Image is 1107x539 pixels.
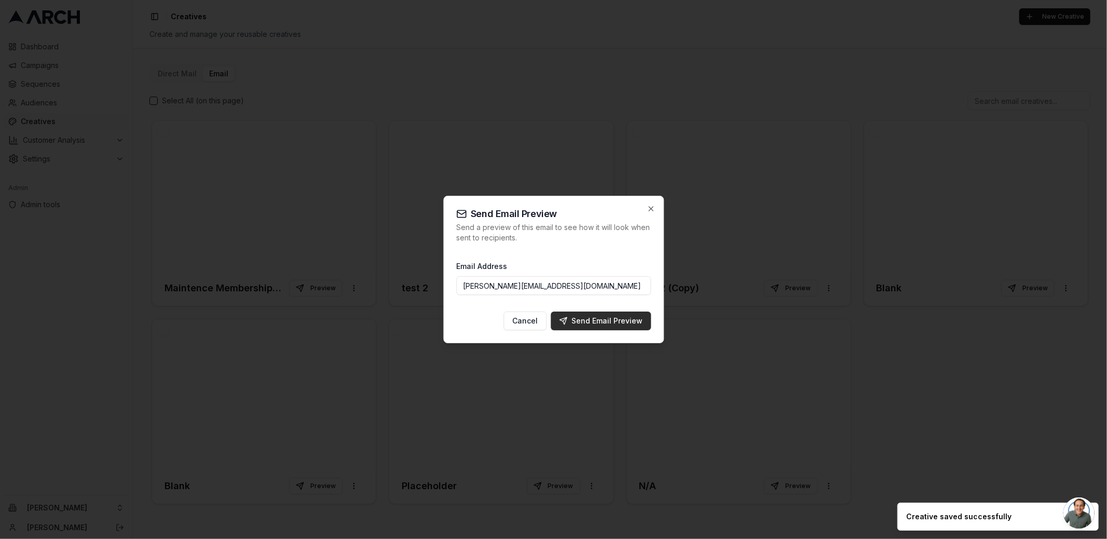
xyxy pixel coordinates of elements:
[456,262,507,271] label: Email Address
[503,312,546,330] button: Cancel
[559,316,643,326] div: Send Email Preview
[456,222,651,243] p: Send a preview of this email to see how it will look when sent to recipients.
[456,276,651,295] input: Enter email address to receive preview
[551,312,651,330] button: Send Email Preview
[456,209,651,219] h2: Send Email Preview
